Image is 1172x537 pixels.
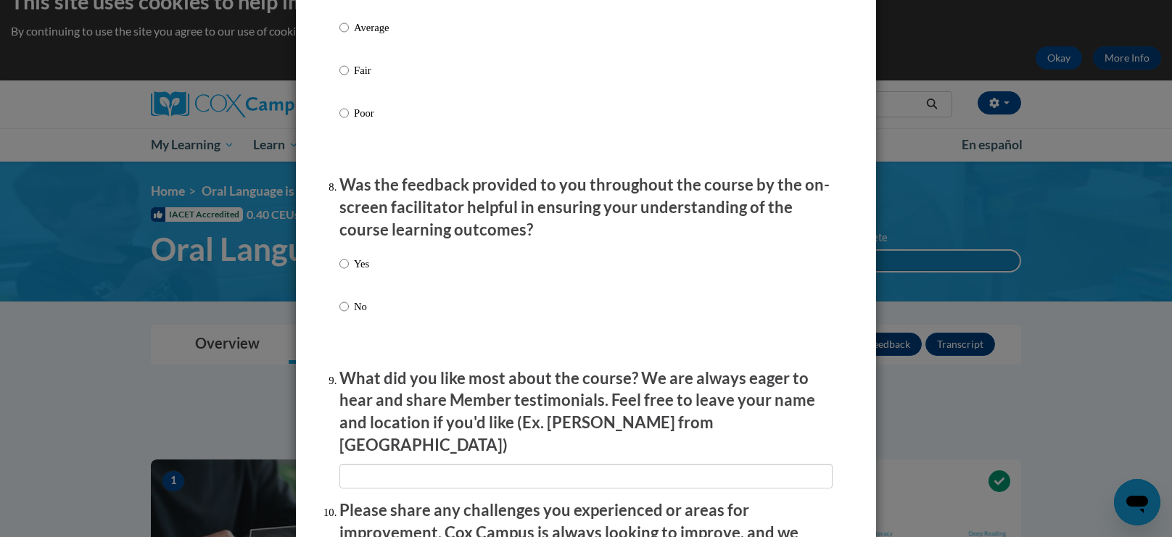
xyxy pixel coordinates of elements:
[339,62,349,78] input: Fair
[339,256,349,272] input: Yes
[339,20,349,36] input: Average
[339,105,349,121] input: Poor
[354,105,394,121] p: Poor
[339,174,833,241] p: Was the feedback provided to you throughout the course by the on-screen facilitator helpful in en...
[339,299,349,315] input: No
[354,62,394,78] p: Fair
[339,367,833,457] p: What did you like most about the course? We are always eager to hear and share Member testimonial...
[354,256,369,272] p: Yes
[354,20,394,36] p: Average
[354,299,369,315] p: No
